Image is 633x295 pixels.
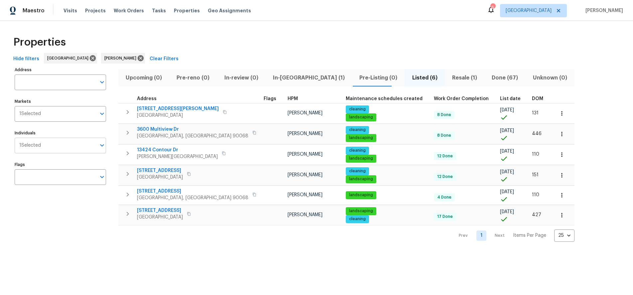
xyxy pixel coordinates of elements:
span: cleaning [346,168,368,174]
span: [GEOGRAPHIC_DATA] [137,174,183,181]
span: Properties [13,39,66,46]
span: [STREET_ADDRESS][PERSON_NAME] [137,105,219,112]
button: Hide filters [11,53,42,65]
span: 3600 Multiview Dr [137,126,248,133]
span: 110 [532,152,539,157]
span: Listed (6) [409,73,441,82]
span: [DATE] [500,149,514,154]
span: cleaning [346,106,368,112]
span: [PERSON_NAME] [583,7,623,14]
span: 151 [532,173,539,177]
span: 4 Done [435,195,454,200]
span: [PERSON_NAME][GEOGRAPHIC_DATA] [137,153,218,160]
span: [STREET_ADDRESS] [137,167,183,174]
span: [PERSON_NAME] [288,131,322,136]
span: Projects [85,7,106,14]
span: 427 [532,213,541,217]
span: Work Order Completion [434,96,489,101]
span: 1 Selected [19,111,41,117]
span: Pre-Listing (0) [356,73,401,82]
span: DOM [532,96,543,101]
span: [GEOGRAPHIC_DATA] [47,55,91,62]
span: landscaping [346,176,376,182]
div: 25 [554,227,574,244]
span: [DATE] [500,108,514,112]
span: landscaping [346,208,376,214]
span: Clear Filters [150,55,179,63]
span: 17 Done [435,214,455,220]
a: Goto page 1 [476,230,486,241]
span: [GEOGRAPHIC_DATA], [GEOGRAPHIC_DATA] 90068 [137,195,248,201]
span: 446 [532,131,542,136]
span: [DATE] [500,190,514,194]
span: [GEOGRAPHIC_DATA], [GEOGRAPHIC_DATA] 90068 [137,133,248,139]
nav: Pagination Navigation [452,229,574,242]
span: [PERSON_NAME] [288,173,322,177]
span: landscaping [346,114,376,120]
span: Geo Assignments [208,7,251,14]
span: [PERSON_NAME] [288,213,322,217]
span: 1 Selected [19,143,41,148]
button: Open [97,109,107,118]
span: Visits [63,7,77,14]
span: Upcoming (0) [122,73,165,82]
span: List date [500,96,521,101]
span: [GEOGRAPHIC_DATA] [137,112,219,119]
span: cleaning [346,127,368,133]
button: Open [97,77,107,87]
span: [STREET_ADDRESS] [137,188,248,195]
span: 13424 Contour Dr [137,147,218,153]
span: 12 Done [435,174,455,180]
label: Markets [15,99,106,103]
span: [PERSON_NAME] [104,55,139,62]
span: landscaping [346,135,376,141]
label: Flags [15,163,106,167]
span: cleaning [346,216,368,222]
span: Resale (1) [449,73,480,82]
label: Individuals [15,131,106,135]
span: In-[GEOGRAPHIC_DATA] (1) [270,73,348,82]
span: Work Orders [114,7,144,14]
span: [DATE] [500,128,514,133]
span: In-review (0) [221,73,262,82]
div: [GEOGRAPHIC_DATA] [44,53,97,64]
span: [GEOGRAPHIC_DATA] [137,214,183,221]
label: Address [15,68,106,72]
span: Unknown (0) [530,73,570,82]
span: landscaping [346,192,376,198]
span: 12 Done [435,153,455,159]
span: HPM [288,96,298,101]
span: Address [137,96,157,101]
p: Items Per Page [513,232,546,239]
span: 8 Done [435,133,454,138]
span: 8 Done [435,112,454,118]
button: Open [97,141,107,150]
span: Maintenance schedules created [346,96,423,101]
span: 131 [532,111,539,115]
span: cleaning [346,148,368,153]
span: Flags [264,96,276,101]
span: [PERSON_NAME] [288,152,322,157]
div: [PERSON_NAME] [101,53,145,64]
span: [PERSON_NAME] [288,193,322,197]
span: [STREET_ADDRESS] [137,207,183,214]
span: Properties [174,7,200,14]
span: [DATE] [500,210,514,214]
span: landscaping [346,156,376,161]
span: [DATE] [500,170,514,174]
div: 6 [490,4,495,11]
span: Pre-reno (0) [173,73,213,82]
span: Maestro [23,7,45,14]
span: Done (67) [488,73,521,82]
span: [GEOGRAPHIC_DATA] [506,7,552,14]
button: Clear Filters [147,53,181,65]
span: Tasks [152,8,166,13]
span: 110 [532,193,539,197]
span: [PERSON_NAME] [288,111,322,115]
button: Open [97,172,107,182]
span: Hide filters [13,55,39,63]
